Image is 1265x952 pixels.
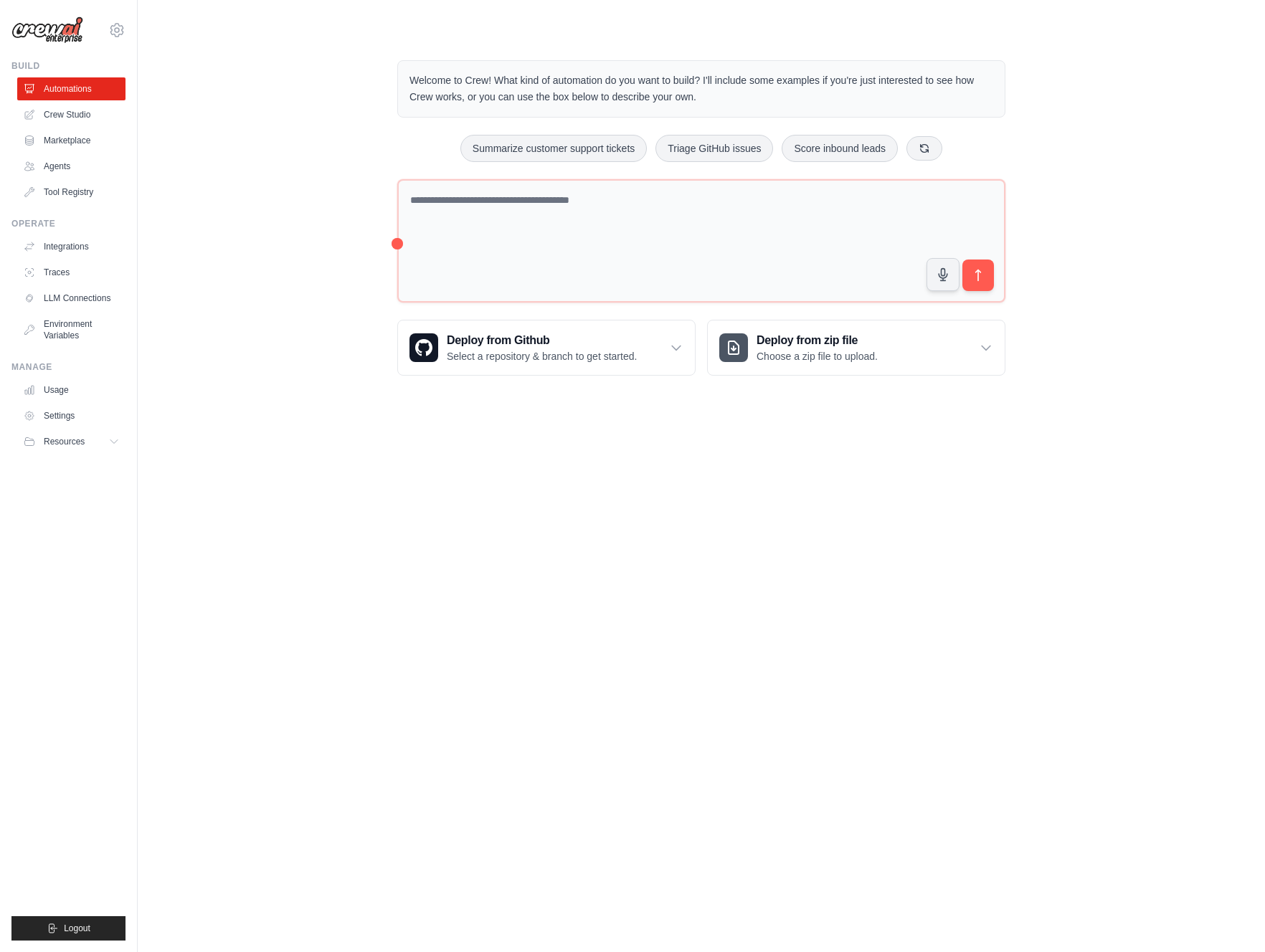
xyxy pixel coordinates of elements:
p: Welcome to Crew! What kind of automation do you want to build? I'll include some examples if you'... [409,72,993,105]
a: Settings [17,404,125,427]
button: Summarize customer support tickets [460,135,647,162]
a: Agents [17,155,125,178]
a: Crew Studio [17,103,125,126]
button: Logout [11,916,125,941]
a: LLM Connections [17,287,125,310]
a: Environment Variables [17,313,125,347]
h3: Deploy from zip file [757,332,878,349]
p: Select a repository & branch to get started. [447,349,637,363]
span: Resources [44,436,85,447]
a: Marketplace [17,129,125,152]
div: Build [11,60,125,72]
a: Usage [17,379,125,401]
a: Tool Registry [17,181,125,204]
div: Operate [11,218,125,229]
p: Choose a zip file to upload. [757,349,878,363]
span: Logout [64,923,90,934]
img: Logo [11,16,83,44]
button: Triage GitHub issues [655,135,773,162]
a: Traces [17,261,125,284]
h3: Deploy from Github [447,332,637,349]
a: Automations [17,77,125,100]
button: Resources [17,430,125,453]
div: Manage [11,361,125,373]
a: Integrations [17,235,125,258]
button: Score inbound leads [782,135,898,162]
